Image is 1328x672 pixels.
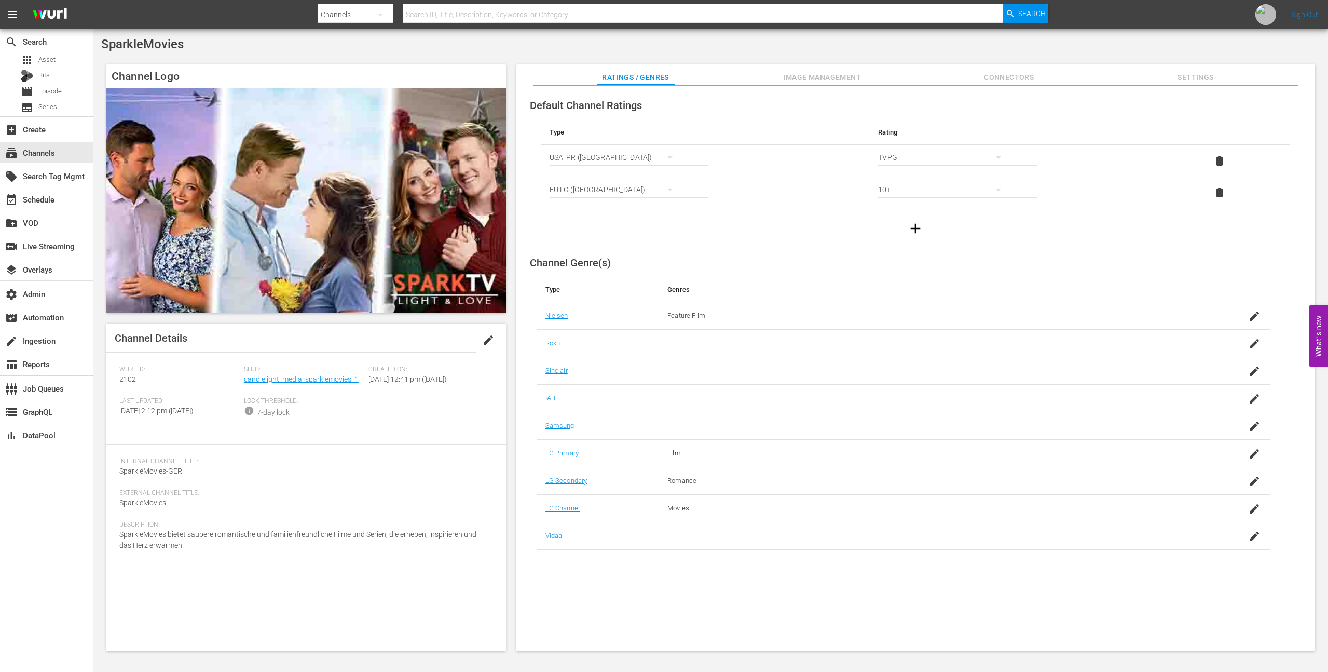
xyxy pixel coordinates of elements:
[119,458,488,466] span: Internal Channel Title:
[1291,10,1318,19] a: Sign Out
[545,367,568,374] a: Sinclair
[5,429,18,442] span: DataPool
[6,8,19,21] span: menu
[545,312,568,319] a: Nielsen
[119,530,476,549] span: SparkleMovies bietet saubere romantische und familienfreundliche Filme und Serien, die erheben, i...
[21,101,33,114] span: Series
[5,194,18,206] span: Schedule
[970,71,1048,84] span: Connectors
[1157,71,1235,84] span: Settings
[545,477,587,485] a: LG Secondary
[368,366,488,374] span: Created On:
[541,120,1290,209] table: simple table
[1003,4,1048,23] button: Search
[878,143,1011,172] div: TVPG
[5,217,18,230] span: VOD
[38,55,56,65] span: Asset
[244,366,363,374] span: Slug:
[545,504,580,512] a: LG Channel
[537,277,659,302] th: Type
[244,397,363,406] span: Lock Threshold:
[5,36,18,48] span: Search
[5,335,18,347] span: Ingestion
[5,288,18,301] span: Admin
[5,312,18,324] span: Automation
[257,407,290,418] div: 7-day lock
[5,264,18,276] span: Overlays
[1213,186,1226,199] span: delete
[545,449,579,457] a: LG Primary
[38,102,57,112] span: Series
[783,71,861,84] span: Image Management
[21,85,33,98] span: Episode
[101,37,184,51] span: SparkleMovies
[119,375,136,383] span: 2102
[870,120,1199,145] th: Rating
[119,489,488,498] span: External Channel Title:
[5,358,18,371] span: Reports
[1018,4,1046,23] span: Search
[530,99,642,112] span: Default Channel Ratings
[476,328,501,353] button: edit
[38,86,62,97] span: Episode
[597,71,675,84] span: Ratings / Genres
[1207,180,1232,205] button: delete
[1255,4,1276,25] img: url
[5,383,18,395] span: Job Queues
[115,332,187,344] span: Channel Details
[244,406,254,416] span: info
[550,175,682,204] div: EU LG ([GEOGRAPHIC_DATA])
[38,70,50,80] span: Bits
[244,375,359,383] a: candlelight_media_sparklemovies_1
[5,170,18,183] span: Search Tag Mgmt
[119,521,488,529] span: Description:
[119,407,194,415] span: [DATE] 2:12 pm ([DATE])
[1213,155,1226,167] span: delete
[482,334,495,346] span: edit
[545,532,563,540] a: Vidaa
[119,499,166,507] span: SparkleMovies
[119,467,182,475] span: SparkleMovies-GER
[5,147,18,159] span: Channels
[878,175,1011,204] div: 10+
[545,394,555,402] a: IAB
[21,53,33,66] span: Asset
[1207,149,1232,173] button: delete
[21,70,33,82] div: Bits
[530,257,611,269] span: Channel Genre(s)
[5,240,18,253] span: Live Streaming
[541,120,870,145] th: Type
[545,422,574,429] a: Samsung
[550,143,682,172] div: USA_PR ([GEOGRAPHIC_DATA])
[106,64,506,88] h4: Channel Logo
[5,406,18,419] span: GraphQL
[1309,305,1328,367] button: Open Feedback Widget
[119,366,239,374] span: Wurl ID:
[5,124,18,136] span: Create
[106,88,506,313] img: SparkleMovies
[368,375,447,383] span: [DATE] 12:41 pm ([DATE])
[659,277,1188,302] th: Genres
[119,397,239,406] span: Last Updated:
[545,339,560,347] a: Roku
[25,3,75,27] img: ans4CAIJ8jUAAAAAAAAAAAAAAAAAAAAAAAAgQb4GAAAAAAAAAAAAAAAAAAAAAAAAJMjXAAAAAAAAAAAAAAAAAAAAAAAAgAT5G...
